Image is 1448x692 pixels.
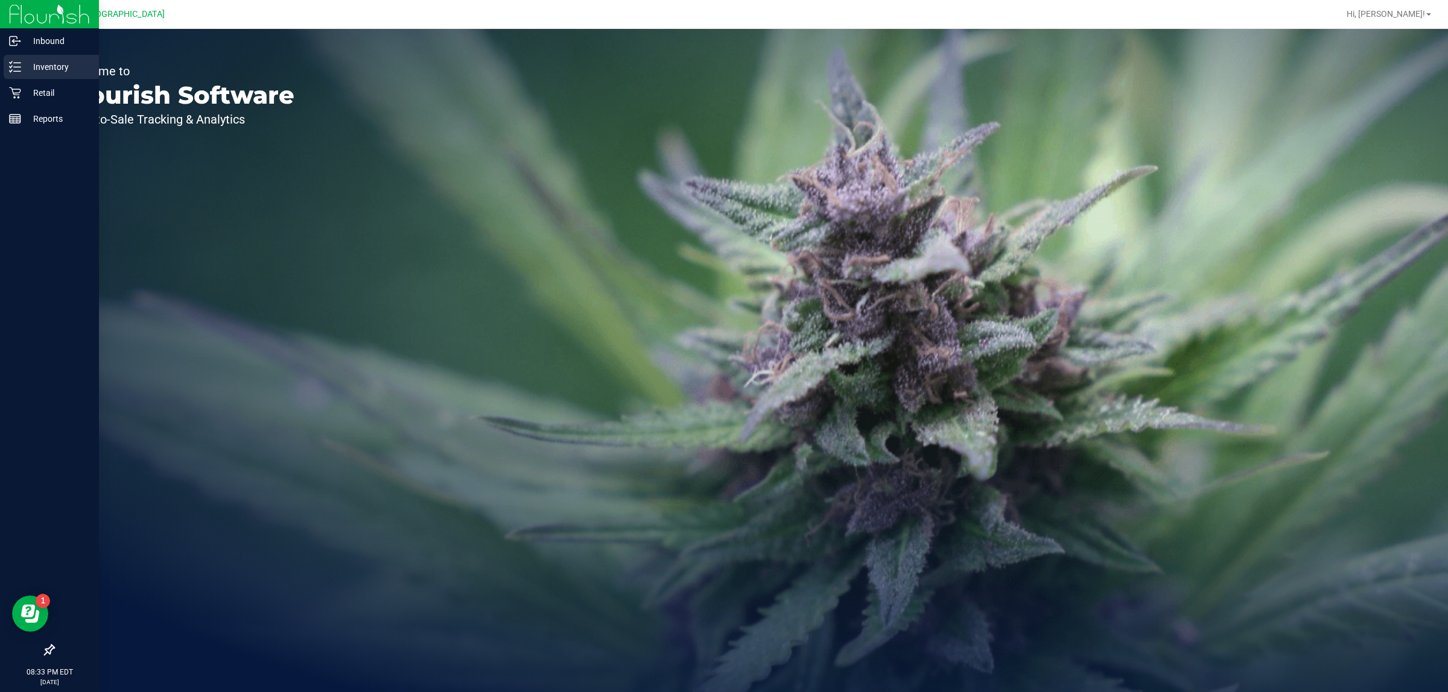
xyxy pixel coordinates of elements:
iframe: Resource center unread badge [36,594,50,608]
p: [DATE] [5,678,94,687]
p: Flourish Software [65,83,294,107]
span: Hi, [PERSON_NAME]! [1347,9,1425,19]
inline-svg: Retail [9,87,21,99]
iframe: Resource center [12,596,48,632]
inline-svg: Reports [9,113,21,125]
p: Welcome to [65,65,294,77]
p: Retail [21,86,94,100]
p: Reports [21,112,94,126]
inline-svg: Inbound [9,35,21,47]
p: Seed-to-Sale Tracking & Analytics [65,113,294,125]
span: [GEOGRAPHIC_DATA] [82,9,165,19]
p: 08:33 PM EDT [5,667,94,678]
p: Inventory [21,60,94,74]
p: Inbound [21,34,94,48]
inline-svg: Inventory [9,61,21,73]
